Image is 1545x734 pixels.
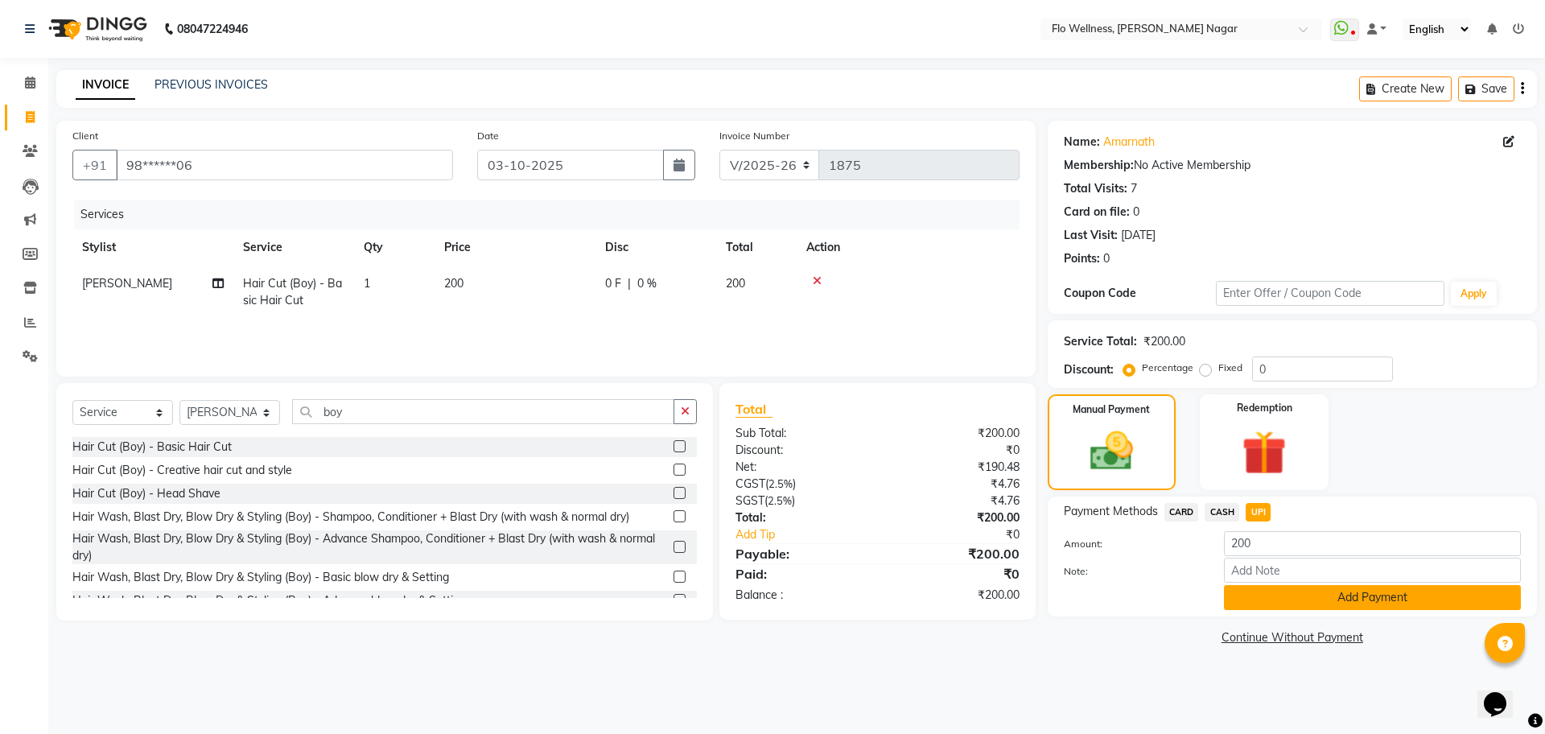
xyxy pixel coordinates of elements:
[1051,629,1534,646] a: Continue Without Payment
[154,77,268,92] a: PREVIOUS INVOICES
[76,71,135,100] a: INVOICE
[1224,585,1521,610] button: Add Payment
[1052,537,1212,551] label: Amount:
[72,229,233,266] th: Stylist
[72,592,466,609] div: Hair Wash, Blast Dry, Blow Dry & Styling (Boy) - Advance blow dry & Setting
[1228,425,1300,480] img: _gift.svg
[723,564,877,583] div: Paid:
[444,276,463,291] span: 200
[723,544,877,563] div: Payable:
[177,6,248,52] b: 08047224946
[768,477,793,490] span: 2.5%
[1218,361,1242,375] label: Fixed
[877,509,1031,526] div: ₹200.00
[1451,282,1497,306] button: Apply
[477,129,499,143] label: Date
[72,129,98,143] label: Client
[1064,250,1100,267] div: Points:
[877,493,1031,509] div: ₹4.76
[903,526,1031,543] div: ₹0
[1064,180,1127,197] div: Total Visits:
[72,485,220,502] div: Hair Cut (Boy) - Head Shave
[723,493,877,509] div: ( )
[1237,401,1292,415] label: Redemption
[719,129,789,143] label: Invoice Number
[877,459,1031,476] div: ₹190.48
[716,229,797,266] th: Total
[1064,333,1137,350] div: Service Total:
[768,494,792,507] span: 2.5%
[72,439,232,456] div: Hair Cut (Boy) - Basic Hair Cut
[723,425,877,442] div: Sub Total:
[1064,285,1216,302] div: Coupon Code
[243,276,342,307] span: Hair Cut (Boy) - Basic Hair Cut
[1216,281,1444,306] input: Enter Offer / Coupon Code
[1133,204,1139,221] div: 0
[82,276,172,291] span: [PERSON_NAME]
[72,569,449,586] div: Hair Wash, Blast Dry, Blow Dry & Styling (Boy) - Basic blow dry & Setting
[354,229,435,266] th: Qty
[735,476,765,491] span: CGST
[292,399,674,424] input: Search or Scan
[1064,157,1134,174] div: Membership:
[877,476,1031,493] div: ₹4.76
[1052,564,1212,579] label: Note:
[735,493,764,508] span: SGST
[74,200,1032,229] div: Services
[628,275,631,292] span: |
[1103,250,1110,267] div: 0
[726,276,745,291] span: 200
[1142,361,1193,375] label: Percentage
[723,587,877,604] div: Balance :
[1073,402,1150,417] label: Manual Payment
[723,442,877,459] div: Discount:
[1359,76,1452,101] button: Create New
[72,509,629,526] div: Hair Wash, Blast Dry, Blow Dry & Styling (Boy) - Shampoo, Conditioner + Blast Dry (with wash & no...
[877,544,1031,563] div: ₹200.00
[637,275,657,292] span: 0 %
[595,229,716,266] th: Disc
[435,229,595,266] th: Price
[723,476,877,493] div: ( )
[1064,503,1158,520] span: Payment Methods
[1131,180,1137,197] div: 7
[72,150,117,180] button: +91
[1064,157,1521,174] div: No Active Membership
[1224,558,1521,583] input: Add Note
[1064,134,1100,151] div: Name:
[877,425,1031,442] div: ₹200.00
[1064,204,1130,221] div: Card on file:
[72,530,667,564] div: Hair Wash, Blast Dry, Blow Dry & Styling (Boy) - Advance Shampoo, Conditioner + Blast Dry (with w...
[1458,76,1514,101] button: Save
[1205,503,1239,522] span: CASH
[797,229,1020,266] th: Action
[723,459,877,476] div: Net:
[1246,503,1271,522] span: UPI
[41,6,151,52] img: logo
[1064,227,1118,244] div: Last Visit:
[1164,503,1199,522] span: CARD
[605,275,621,292] span: 0 F
[877,564,1031,583] div: ₹0
[723,509,877,526] div: Total:
[72,462,292,479] div: Hair Cut (Boy) - Creative hair cut and style
[1477,670,1529,718] iframe: chat widget
[723,526,903,543] a: Add Tip
[1143,333,1185,350] div: ₹200.00
[877,442,1031,459] div: ₹0
[877,587,1031,604] div: ₹200.00
[1077,427,1147,476] img: _cash.svg
[1121,227,1156,244] div: [DATE]
[233,229,354,266] th: Service
[1064,361,1114,378] div: Discount:
[116,150,453,180] input: Search by Name/Mobile/Email/Code
[1224,531,1521,556] input: Amount
[1103,134,1155,151] a: Amarnath
[364,276,370,291] span: 1
[735,401,772,418] span: Total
